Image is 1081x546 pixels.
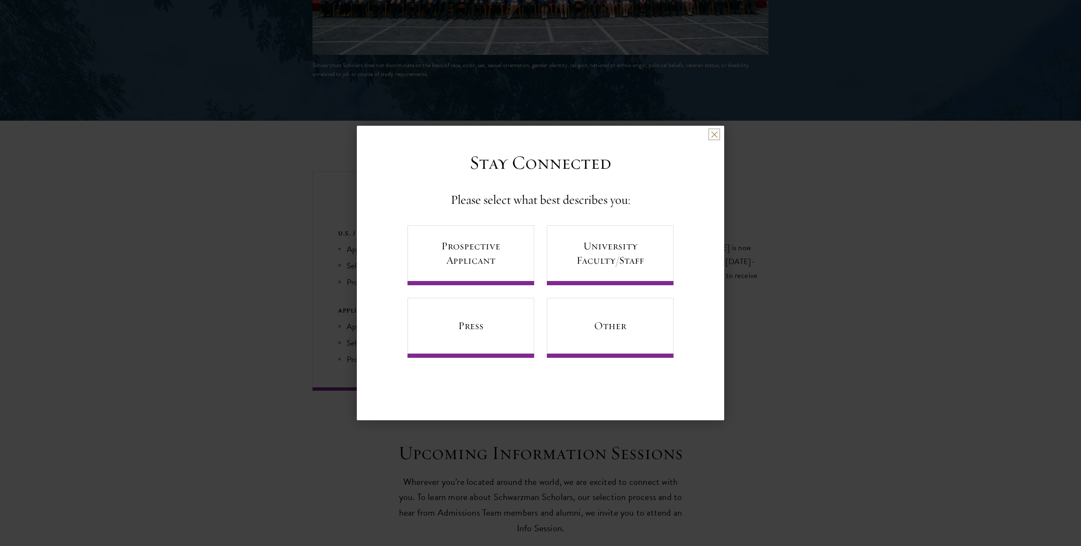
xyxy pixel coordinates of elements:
a: Press [407,298,534,358]
h3: Stay Connected [470,151,611,175]
h4: Please select what best describes you: [451,192,630,208]
a: Prospective Applicant [407,225,534,285]
a: Other [547,298,674,358]
a: University Faculty/Staff [547,225,674,285]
